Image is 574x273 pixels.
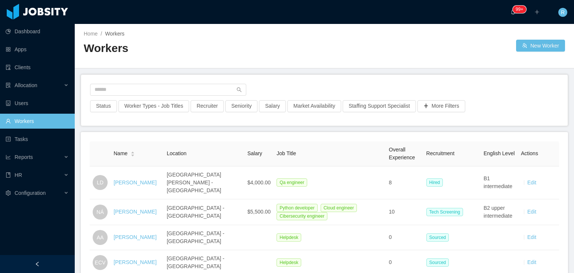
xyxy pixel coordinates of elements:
[277,150,296,156] span: Job Title
[114,209,157,215] a: [PERSON_NAME]
[389,147,415,160] span: Overall Experience
[114,180,157,185] a: [PERSON_NAME]
[516,40,565,52] button: icon: usergroup-addNew Worker
[426,178,443,187] span: Hired
[101,31,102,37] span: /
[386,199,423,225] td: 10
[15,190,46,196] span: Configuration
[386,166,423,199] td: 8
[15,172,22,178] span: HR
[527,259,536,265] a: Edit
[6,172,11,178] i: icon: book
[6,83,11,88] i: icon: solution
[167,150,186,156] span: Location
[247,150,262,156] span: Salary
[321,204,357,212] span: Cloud engineer
[534,9,540,15] i: icon: plus
[6,42,69,57] a: icon: appstoreApps
[97,230,104,245] span: AA
[484,150,515,156] span: English Level
[277,212,327,220] span: Cibersecurity engineer
[114,150,127,157] span: Name
[15,154,33,160] span: Reports
[6,114,69,129] a: icon: userWorkers
[277,233,301,242] span: Helpdesk
[191,100,224,112] button: Recruiter
[105,31,124,37] span: Workers
[6,132,69,147] a: icon: profileTasks
[481,199,518,225] td: B2 upper intermediate
[6,24,69,39] a: icon: pie-chartDashboard
[343,100,416,112] button: Staffing Support Specialist
[426,259,452,265] a: Sourced
[114,234,157,240] a: [PERSON_NAME]
[426,258,449,267] span: Sourced
[426,179,446,185] a: Hired
[6,190,11,196] i: icon: setting
[90,100,117,112] button: Status
[513,6,526,13] sup: 239
[164,225,244,250] td: [GEOGRAPHIC_DATA] - [GEOGRAPHIC_DATA]
[118,100,189,112] button: Worker Types - Job Titles
[95,255,106,270] span: ECV
[277,178,307,187] span: Qa engineer
[561,8,565,17] span: R
[527,234,536,240] a: Edit
[164,166,244,199] td: [GEOGRAPHIC_DATA][PERSON_NAME] - [GEOGRAPHIC_DATA]
[247,180,271,185] span: $4,000.00
[426,150,454,156] span: Recruitment
[417,100,465,112] button: icon: plusMore Filters
[259,100,286,112] button: Salary
[426,233,449,242] span: Sourced
[426,208,463,216] span: Tech Screening
[114,259,157,265] a: [PERSON_NAME]
[247,209,271,215] span: $5,500.00
[6,60,69,75] a: icon: auditClients
[6,154,11,160] i: icon: line-chart
[527,180,536,185] a: Edit
[527,209,536,215] a: Edit
[510,9,516,15] i: icon: bell
[164,199,244,225] td: [GEOGRAPHIC_DATA] - [GEOGRAPHIC_DATA]
[130,150,135,156] div: Sort
[426,209,466,215] a: Tech Screening
[97,175,104,190] span: LD
[481,166,518,199] td: B1 intermediate
[287,100,341,112] button: Market Availability
[84,41,324,56] h2: Workers
[426,234,452,240] a: Sourced
[277,204,317,212] span: Python developer
[225,100,257,112] button: Seniority
[6,96,69,111] a: icon: robotUsers
[386,225,423,250] td: 0
[96,205,104,220] span: NÁ
[237,87,242,92] i: icon: search
[15,82,37,88] span: Allocation
[131,151,135,153] i: icon: caret-up
[521,150,538,156] span: Actions
[84,31,98,37] a: Home
[131,153,135,156] i: icon: caret-down
[277,258,301,267] span: Helpdesk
